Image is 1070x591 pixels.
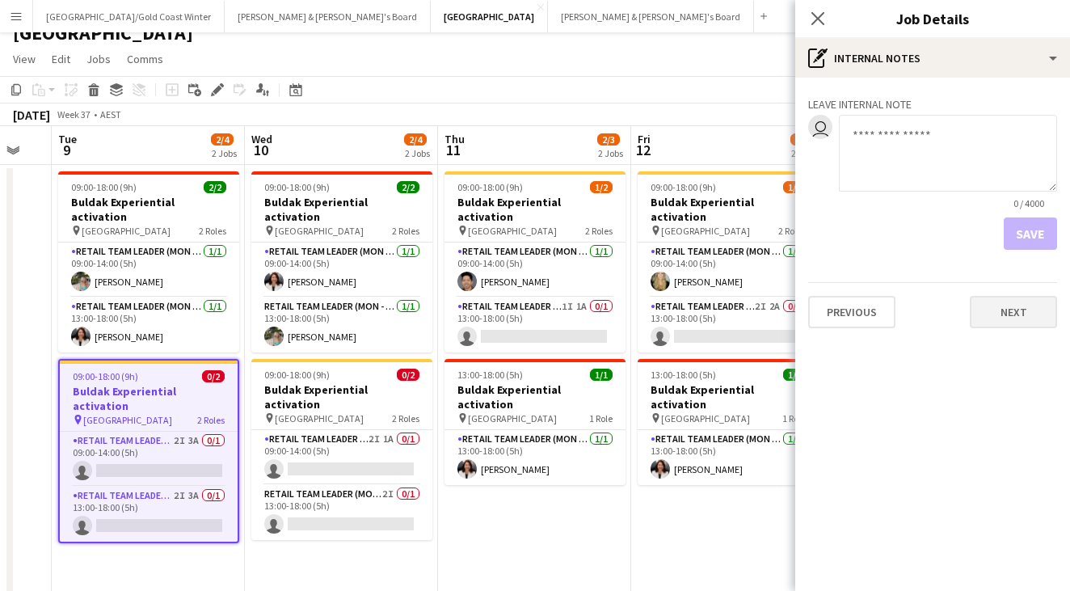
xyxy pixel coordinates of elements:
span: 2 Roles [778,225,806,237]
a: Comms [120,49,170,70]
div: Internal notes [795,39,1070,78]
span: 09:00-18:00 (9h) [264,181,330,193]
app-card-role: RETAIL Team Leader (Mon - Fri)1/109:00-14:00 (5h)[PERSON_NAME] [58,243,239,298]
span: [GEOGRAPHIC_DATA] [661,412,750,424]
app-card-role: RETAIL Team Leader (Mon - Fri)2I3A0/113:00-18:00 (5h) [60,487,238,542]
a: View [6,49,42,70]
button: [GEOGRAPHIC_DATA]/Gold Coast Winter [33,1,225,32]
span: 09:00-18:00 (9h) [651,181,716,193]
h3: Buldak Experiential activation [638,195,819,224]
span: [GEOGRAPHIC_DATA] [275,225,364,237]
span: 12 [635,141,651,159]
span: 2/4 [404,133,427,146]
h3: Buldak Experiential activation [60,384,238,413]
span: 09:00-18:00 (9h) [264,369,330,381]
app-card-role: RETAIL Team Leader (Mon - Fri)1/113:00-18:00 (5h)[PERSON_NAME] [638,430,819,485]
app-card-role: RETAIL Team Leader (Mon - Fri)1/113:00-18:00 (5h)[PERSON_NAME] [58,298,239,352]
span: 2 Roles [392,412,419,424]
h3: Job Details [795,8,1070,29]
button: [PERSON_NAME] & [PERSON_NAME]'s Board [548,1,754,32]
span: 13:00-18:00 (5h) [457,369,523,381]
span: 0 / 4000 [1000,197,1057,209]
span: 0/2 [202,370,225,382]
app-job-card: 09:00-18:00 (9h)2/2Buldak Experiential activation [GEOGRAPHIC_DATA]2 RolesRETAIL Team Leader (Mon... [251,171,432,352]
app-job-card: 13:00-18:00 (5h)1/1Buldak Experiential activation [GEOGRAPHIC_DATA]1 RoleRETAIL Team Leader (Mon ... [444,359,626,485]
div: AEST [100,108,121,120]
span: Edit [52,52,70,66]
button: [GEOGRAPHIC_DATA] [431,1,548,32]
h3: Leave internal note [808,97,1057,112]
span: [GEOGRAPHIC_DATA] [83,414,172,426]
span: 2/2 [397,181,419,193]
div: 2 Jobs [212,147,237,159]
h3: Buldak Experiential activation [444,382,626,412]
button: Next [970,296,1057,328]
span: 09:00-18:00 (9h) [71,181,137,193]
span: 13:00-18:00 (5h) [651,369,716,381]
span: 1/2 [783,181,806,193]
span: View [13,52,36,66]
span: Fri [638,132,651,146]
div: 13:00-18:00 (5h)1/1Buldak Experiential activation [GEOGRAPHIC_DATA]1 RoleRETAIL Team Leader (Mon ... [638,359,819,485]
span: 2/3 [597,133,620,146]
div: [DATE] [13,107,50,123]
span: [GEOGRAPHIC_DATA] [661,225,750,237]
a: Jobs [80,49,117,70]
span: 2/3 [790,133,813,146]
span: Tue [58,132,77,146]
app-job-card: 09:00-18:00 (9h)1/2Buldak Experiential activation [GEOGRAPHIC_DATA]2 RolesRETAIL Team Leader (Mon... [444,171,626,352]
app-card-role: RETAIL Team Leader (Mon - Fri)1I1A0/113:00-18:00 (5h) [444,298,626,352]
h3: Buldak Experiential activation [58,195,239,224]
a: Edit [45,49,77,70]
span: 09:00-18:00 (9h) [457,181,523,193]
div: 2 Jobs [791,147,816,159]
h3: Buldak Experiential activation [251,382,432,412]
span: 1 Role [589,412,613,424]
app-job-card: 09:00-18:00 (9h)1/2Buldak Experiential activation [GEOGRAPHIC_DATA]2 RolesRETAIL Team Leader (Mon... [638,171,819,352]
span: 1/2 [590,181,613,193]
app-card-role: RETAIL Team Leader (Mon - Fri)2I0/113:00-18:00 (5h) [251,485,432,540]
app-card-role: RETAIL Team Leader (Mon - Fri)1/113:00-18:00 (5h)[PERSON_NAME] [444,430,626,485]
span: 2/4 [211,133,234,146]
app-card-role: RETAIL Team Leader (Mon - Fri)1/109:00-14:00 (5h)[PERSON_NAME] [638,243,819,298]
span: [GEOGRAPHIC_DATA] [468,225,557,237]
div: 2 Jobs [598,147,623,159]
app-card-role: RETAIL Team Leader (Mon - Fri)1/109:00-14:00 (5h)[PERSON_NAME] [444,243,626,298]
span: Comms [127,52,163,66]
h3: Buldak Experiential activation [638,382,819,412]
span: Week 37 [53,108,94,120]
span: 1/1 [783,369,806,381]
app-card-role: RETAIL Team Leader (Mon - Fri)2I2A0/113:00-18:00 (5h) [638,298,819,352]
h3: Buldak Experiential activation [251,195,432,224]
span: [GEOGRAPHIC_DATA] [275,412,364,424]
span: Jobs [86,52,111,66]
app-card-role: RETAIL Team Leader (Mon - Fri)2I3A0/109:00-14:00 (5h) [60,432,238,487]
span: 9 [56,141,77,159]
app-card-role: RETAIL Team Leader (Mon - Fri)2I1A0/109:00-14:00 (5h) [251,430,432,485]
app-job-card: 09:00-18:00 (9h)2/2Buldak Experiential activation [GEOGRAPHIC_DATA]2 RolesRETAIL Team Leader (Mon... [58,171,239,352]
span: 0/2 [397,369,419,381]
span: 1 Role [782,412,806,424]
span: [GEOGRAPHIC_DATA] [82,225,171,237]
h1: [GEOGRAPHIC_DATA] [13,21,193,45]
app-job-card: 09:00-18:00 (9h)0/2Buldak Experiential activation [GEOGRAPHIC_DATA]2 RolesRETAIL Team Leader (Mon... [58,359,239,543]
span: 2 Roles [585,225,613,237]
span: Wed [251,132,272,146]
span: [GEOGRAPHIC_DATA] [468,412,557,424]
span: 2 Roles [392,225,419,237]
app-job-card: 09:00-18:00 (9h)0/2Buldak Experiential activation [GEOGRAPHIC_DATA]2 RolesRETAIL Team Leader (Mon... [251,359,432,540]
app-card-role: RETAIL Team Leader (Mon - Fri)1/109:00-14:00 (5h)[PERSON_NAME] [251,243,432,298]
span: 11 [442,141,465,159]
span: 2/2 [204,181,226,193]
span: 10 [249,141,272,159]
span: 2 Roles [199,225,226,237]
button: Previous [808,296,895,328]
app-card-role: RETAIL Team Leader (Mon - Fri)1/113:00-18:00 (5h)[PERSON_NAME] [251,298,432,352]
